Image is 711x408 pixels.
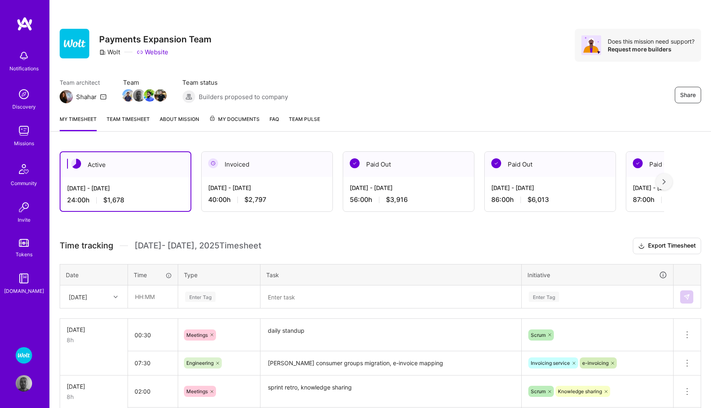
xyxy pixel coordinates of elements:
[4,287,44,295] div: [DOMAIN_NAME]
[260,264,522,285] th: Task
[60,115,97,131] a: My timesheet
[135,241,261,251] span: [DATE] - [DATE] , 2025 Timesheet
[350,195,467,204] div: 56:00 h
[60,90,73,103] img: Team Architect
[199,93,288,101] span: Builders proposed to company
[60,152,191,177] div: Active
[16,270,32,287] img: guide book
[107,115,150,131] a: Team timesheet
[350,158,360,168] img: Paid Out
[14,375,34,392] a: User Avatar
[71,159,81,169] img: Active
[244,195,266,204] span: $2,797
[386,195,408,204] span: $3,916
[178,264,260,285] th: Type
[608,45,695,53] div: Request more builders
[60,29,89,58] img: Company Logo
[582,360,609,366] span: e-invoicing
[128,286,177,308] input: HH:MM
[608,37,695,45] div: Does this mission need support?
[261,320,520,350] textarea: daily standup
[16,86,32,102] img: discovery
[16,375,32,392] img: User Avatar
[67,382,121,391] div: [DATE]
[16,48,32,64] img: bell
[662,179,666,185] img: right
[67,392,121,401] div: 8h
[529,290,559,303] div: Enter Tag
[60,78,107,87] span: Team architect
[680,91,696,99] span: Share
[531,360,570,366] span: Invoicing service
[558,388,602,394] span: Knowledge sharing
[60,241,113,251] span: Time tracking
[633,238,701,254] button: Export Timesheet
[76,93,97,101] div: Shahar
[675,87,701,103] button: Share
[99,34,211,44] h3: Payments Expansion Team
[128,352,178,374] input: HH:MM
[134,88,144,102] a: Team Member Avatar
[531,332,546,338] span: Scrum
[100,93,107,100] i: icon Mail
[261,352,520,375] textarea: [PERSON_NAME] consumer groups migration, e-invoice mapping
[208,158,218,168] img: Invoiced
[137,48,168,56] a: Website
[128,324,178,346] input: HH:MM
[683,294,690,300] img: Submit
[531,388,546,394] span: Scrum
[14,139,34,148] div: Missions
[67,196,184,204] div: 24:00 h
[208,195,326,204] div: 40:00 h
[16,347,32,364] img: Wolt - Fintech: Payments Expansion Team
[527,195,549,204] span: $6,013
[485,152,616,177] div: Paid Out
[14,159,34,179] img: Community
[134,271,172,279] div: Time
[186,360,214,366] span: Engineering
[491,158,501,168] img: Paid Out
[186,332,208,338] span: Meetings
[114,295,118,299] i: icon Chevron
[202,152,332,177] div: Invoiced
[185,290,216,303] div: Enter Tag
[67,184,184,192] div: [DATE] - [DATE]
[155,88,166,102] a: Team Member Avatar
[9,64,39,73] div: Notifications
[289,115,320,131] a: Team Pulse
[69,292,87,301] div: [DATE]
[186,388,208,394] span: Meetings
[67,336,121,344] div: 8h
[208,183,326,192] div: [DATE] - [DATE]
[99,49,106,56] i: icon CompanyGray
[16,250,33,259] div: Tokens
[350,183,467,192] div: [DATE] - [DATE]
[581,35,601,55] img: Avatar
[144,89,156,102] img: Team Member Avatar
[633,158,643,168] img: Paid Out
[491,183,609,192] div: [DATE] - [DATE]
[491,195,609,204] div: 86:00 h
[128,380,178,402] input: HH:MM
[16,199,32,216] img: Invite
[16,123,32,139] img: teamwork
[60,264,128,285] th: Date
[182,78,288,87] span: Team status
[343,152,474,177] div: Paid Out
[638,242,645,250] i: icon Download
[123,88,134,102] a: Team Member Avatar
[154,89,167,102] img: Team Member Avatar
[133,89,145,102] img: Team Member Avatar
[123,78,166,87] span: Team
[209,115,260,124] span: My Documents
[11,179,37,188] div: Community
[182,90,195,103] img: Builders proposed to company
[144,88,155,102] a: Team Member Avatar
[270,115,279,131] a: FAQ
[12,102,36,111] div: Discovery
[103,196,124,204] span: $1,678
[99,48,120,56] div: Wolt
[527,270,667,280] div: Initiative
[289,116,320,122] span: Team Pulse
[122,89,135,102] img: Team Member Avatar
